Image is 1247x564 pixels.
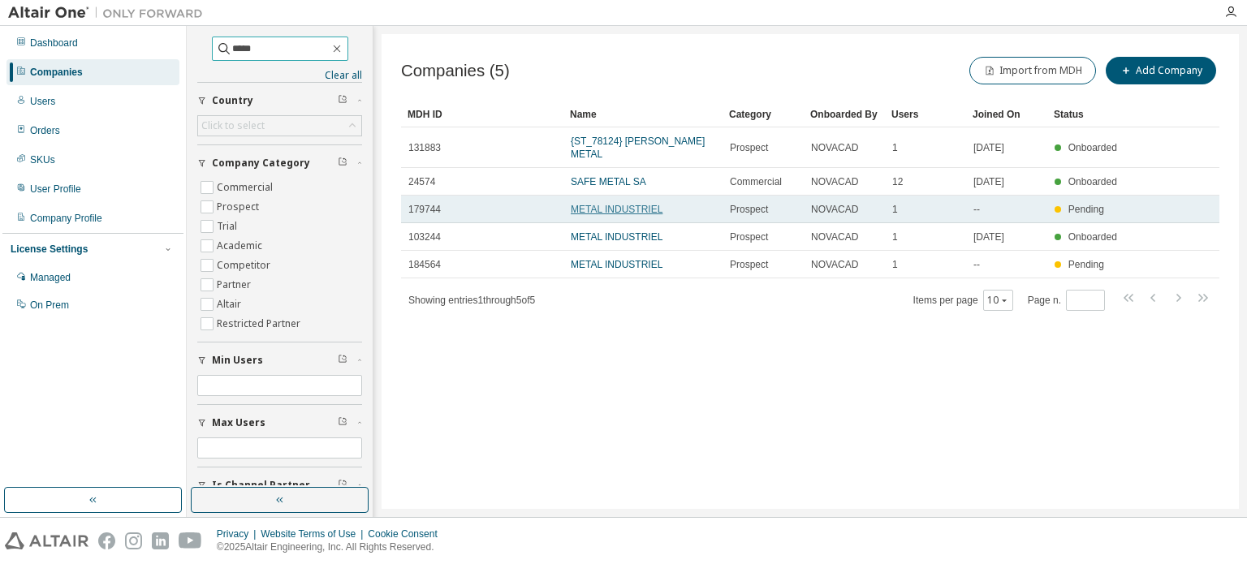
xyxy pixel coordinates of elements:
[197,145,362,181] button: Company Category
[730,258,768,271] span: Prospect
[571,176,646,187] a: SAFE METAL SA
[8,5,211,21] img: Altair One
[201,119,265,132] div: Click to select
[179,532,202,549] img: youtube.svg
[973,141,1004,154] span: [DATE]
[30,153,55,166] div: SKUs
[973,101,1041,127] div: Joined On
[408,203,441,216] span: 179744
[408,295,535,306] span: Showing entries 1 through 5 of 5
[810,101,878,127] div: Onboarded By
[217,275,254,295] label: Partner
[408,230,441,243] span: 103244
[338,94,347,107] span: Clear filter
[969,57,1096,84] button: Import from MDH
[892,175,903,188] span: 12
[197,83,362,118] button: Country
[408,101,557,127] div: MDH ID
[811,141,858,154] span: NOVACAD
[811,258,858,271] span: NOVACAD
[261,527,368,540] div: Website Terms of Use
[197,69,362,82] a: Clear all
[1054,101,1122,127] div: Status
[913,290,1013,311] span: Items per page
[30,66,83,79] div: Companies
[338,354,347,367] span: Clear filter
[811,203,858,216] span: NOVACAD
[1068,142,1117,153] span: Onboarded
[217,295,244,314] label: Altair
[30,271,71,284] div: Managed
[571,204,662,215] a: METAL INDUSTRIEL
[338,479,347,492] span: Clear filter
[30,95,55,108] div: Users
[217,314,304,334] label: Restricted Partner
[338,157,347,170] span: Clear filter
[338,416,347,429] span: Clear filter
[30,212,102,225] div: Company Profile
[5,532,88,549] img: altair_logo.svg
[973,230,1004,243] span: [DATE]
[217,527,261,540] div: Privacy
[30,299,69,312] div: On Prem
[1068,204,1104,215] span: Pending
[730,175,782,188] span: Commercial
[1106,57,1216,84] button: Add Company
[212,354,263,367] span: Min Users
[571,136,705,160] a: {ST_78124} [PERSON_NAME] METAL
[892,258,898,271] span: 1
[197,342,362,378] button: Min Users
[212,416,265,429] span: Max Users
[408,141,441,154] span: 131883
[98,532,115,549] img: facebook.svg
[30,183,81,196] div: User Profile
[973,258,980,271] span: --
[217,540,447,554] p: © 2025 Altair Engineering, Inc. All Rights Reserved.
[197,467,362,503] button: Is Channel Partner
[30,37,78,50] div: Dashboard
[987,294,1009,307] button: 10
[125,532,142,549] img: instagram.svg
[892,141,898,154] span: 1
[1068,231,1117,243] span: Onboarded
[729,101,797,127] div: Category
[212,157,310,170] span: Company Category
[408,258,441,271] span: 184564
[811,175,858,188] span: NOVACAD
[892,203,898,216] span: 1
[217,217,240,236] label: Trial
[1068,259,1104,270] span: Pending
[408,175,435,188] span: 24574
[730,141,768,154] span: Prospect
[198,116,361,136] div: Click to select
[152,532,169,549] img: linkedin.svg
[401,62,510,80] span: Companies (5)
[730,230,768,243] span: Prospect
[217,256,274,275] label: Competitor
[217,236,265,256] label: Academic
[570,101,716,127] div: Name
[571,259,662,270] a: METAL INDUSTRIEL
[973,175,1004,188] span: [DATE]
[973,203,980,216] span: --
[1028,290,1105,311] span: Page n.
[891,101,960,127] div: Users
[892,230,898,243] span: 1
[1068,176,1117,187] span: Onboarded
[212,94,253,107] span: Country
[217,178,276,197] label: Commercial
[368,527,447,540] div: Cookie Consent
[30,124,60,137] div: Orders
[11,243,88,256] div: License Settings
[730,203,768,216] span: Prospect
[571,231,662,243] a: METAL INDUSTRIEL
[811,230,858,243] span: NOVACAD
[217,197,262,217] label: Prospect
[197,405,362,441] button: Max Users
[212,479,310,492] span: Is Channel Partner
